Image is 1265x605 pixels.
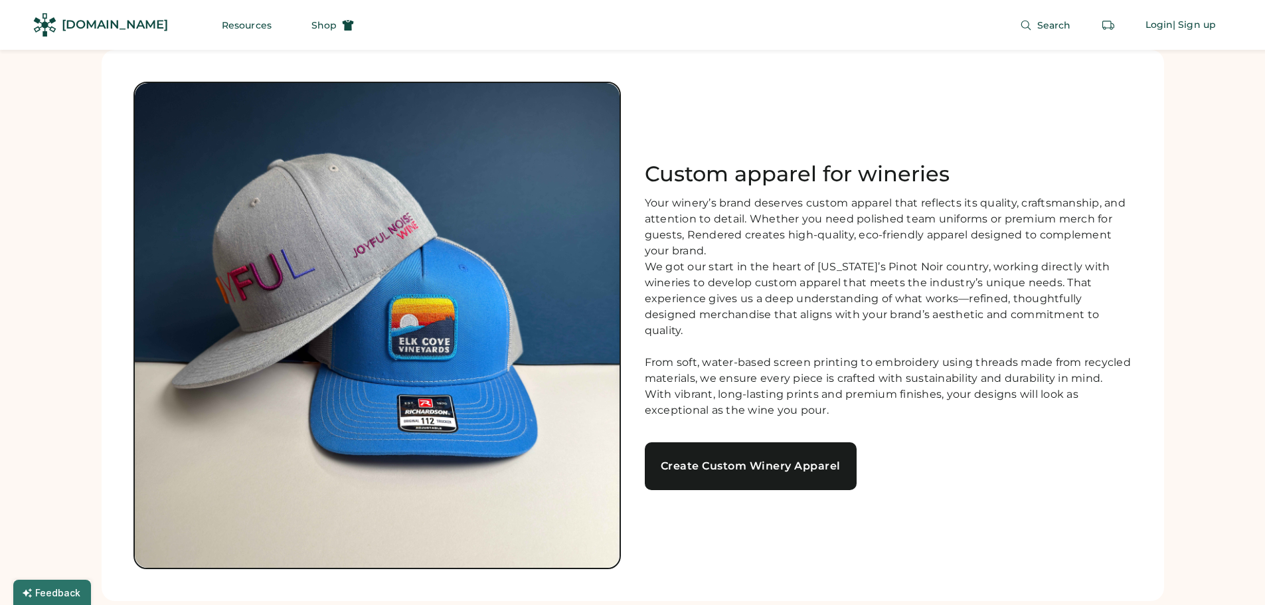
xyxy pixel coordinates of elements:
button: Retrieve an order [1095,12,1122,39]
div: [DOMAIN_NAME] [62,17,168,33]
div: Your winery’s brand deserves custom apparel that reflects its quality, craftsmanship, and attenti... [645,195,1132,418]
div: Login [1145,19,1173,32]
div: | Sign up [1173,19,1216,32]
img: Embroidered hats for wineries [135,83,620,568]
span: Shop [311,21,337,30]
button: Shop [295,12,370,39]
button: Search [1004,12,1087,39]
button: Resources [206,12,288,39]
div: Create Custom Winery Apparel [661,461,841,472]
a: Create Custom Winery Apparel [645,442,857,490]
span: Search [1037,21,1071,30]
img: Rendered Logo - Screens [33,13,56,37]
h1: Custom apparel for wineries [645,161,1132,187]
